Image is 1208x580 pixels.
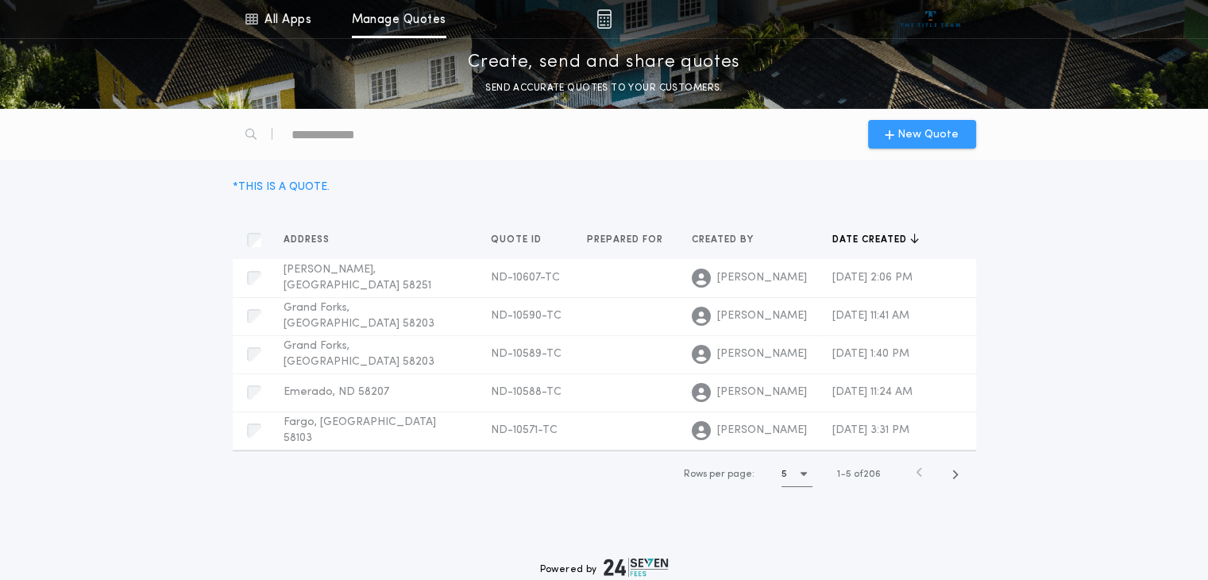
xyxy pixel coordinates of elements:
button: 5 [782,462,812,487]
h1: 5 [782,466,787,482]
span: [PERSON_NAME], [GEOGRAPHIC_DATA] 58251 [284,264,431,292]
span: Grand Forks, [GEOGRAPHIC_DATA] 58203 [284,340,434,368]
img: logo [604,558,669,577]
span: ND-10590-TC [491,310,562,322]
span: Emerado, ND 58207 [284,386,389,398]
span: 1 [837,470,840,479]
span: Fargo, [GEOGRAPHIC_DATA] 58103 [284,416,436,444]
img: img [596,10,612,29]
span: [DATE] 11:41 AM [832,310,909,322]
span: [PERSON_NAME] [717,308,807,324]
div: * THIS IS A QUOTE. [233,179,330,195]
span: Prepared for [587,234,666,246]
span: Grand Forks, [GEOGRAPHIC_DATA] 58203 [284,302,434,330]
span: ND-10589-TC [491,348,562,360]
span: ND-10607-TC [491,272,560,284]
span: ND-10571-TC [491,424,558,436]
span: [PERSON_NAME] [717,270,807,286]
span: Date created [832,234,910,246]
span: Address [284,234,333,246]
img: vs-icon [901,11,960,27]
span: 5 [846,470,851,479]
span: Rows per page: [684,470,755,479]
span: [PERSON_NAME] [717,423,807,439]
button: New Quote [868,120,976,149]
span: [PERSON_NAME] [717,346,807,362]
p: Create, send and share quotes [468,50,740,75]
div: Powered by [540,558,669,577]
span: [DATE] 3:31 PM [832,424,909,436]
p: SEND ACCURATE QUOTES TO YOUR CUSTOMERS. [485,80,722,96]
span: New Quote [897,126,959,143]
button: Created by [692,232,766,248]
span: Created by [692,234,757,246]
span: of 206 [854,467,881,481]
button: Quote ID [491,232,554,248]
span: [PERSON_NAME] [717,385,807,400]
span: [DATE] 2:06 PM [832,272,913,284]
span: [DATE] 1:40 PM [832,348,909,360]
button: Address [284,232,342,248]
span: [DATE] 11:24 AM [832,386,913,398]
span: ND-10588-TC [491,386,562,398]
button: Date created [832,232,919,248]
span: Quote ID [491,234,545,246]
